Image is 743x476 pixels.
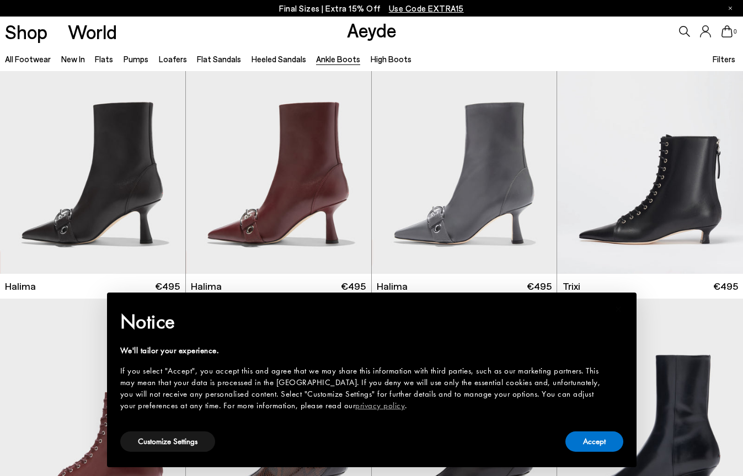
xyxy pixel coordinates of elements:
[120,307,606,336] h2: Notice
[615,300,622,317] span: ×
[565,431,623,452] button: Accept
[120,345,606,356] div: We'll tailor your experience.
[355,400,405,411] a: privacy policy
[606,296,632,322] button: Close this notice
[120,365,606,412] div: If you select "Accept", you accept this and agree that we may share this information with third p...
[120,431,215,452] button: Customize Settings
